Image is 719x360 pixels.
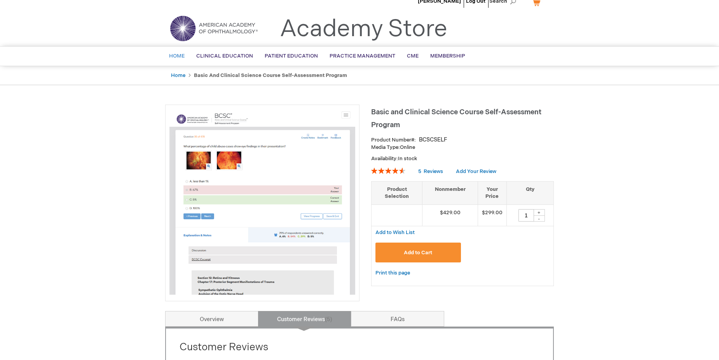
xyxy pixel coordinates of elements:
[258,311,351,327] a: Customer Reviews5
[419,136,447,144] div: BCSCSELF
[407,53,419,59] span: CME
[478,181,506,204] th: Your Price
[196,53,253,59] span: Clinical Education
[371,137,416,143] strong: Product Number
[371,144,400,150] strong: Media Type:
[169,109,355,295] img: Basic and Clinical Science Course Self-Assessment Program
[456,168,496,175] a: Add Your Review
[418,168,421,175] span: 5
[375,229,415,236] a: Add to Wish List
[430,53,465,59] span: Membership
[180,341,268,353] strong: Customer Reviews
[194,72,347,79] strong: Basic and Clinical Science Course Self-Assessment Program
[422,204,478,226] td: $429.00
[533,215,545,222] div: -
[325,316,332,323] span: 5
[518,209,534,222] input: Qty
[533,209,545,216] div: +
[371,168,405,174] div: 92%
[398,156,417,162] span: In stock
[165,311,258,327] a: Overview
[418,168,444,175] a: 5 Reviews
[280,15,447,43] a: Academy Store
[169,53,185,59] span: Home
[375,268,410,278] a: Print this page
[422,181,478,204] th: Nonmember
[330,53,395,59] span: Practice Management
[371,108,541,129] span: Basic and Clinical Science Course Self-Assessment Program
[375,243,461,262] button: Add to Cart
[265,53,318,59] span: Patient Education
[371,144,554,151] p: Online
[424,168,443,175] span: Reviews
[351,311,444,327] a: FAQs
[372,181,422,204] th: Product Selection
[371,155,554,163] p: Availability:
[478,204,506,226] td: $299.00
[404,250,432,256] span: Add to Cart
[506,181,553,204] th: Qty
[171,72,185,79] a: Home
